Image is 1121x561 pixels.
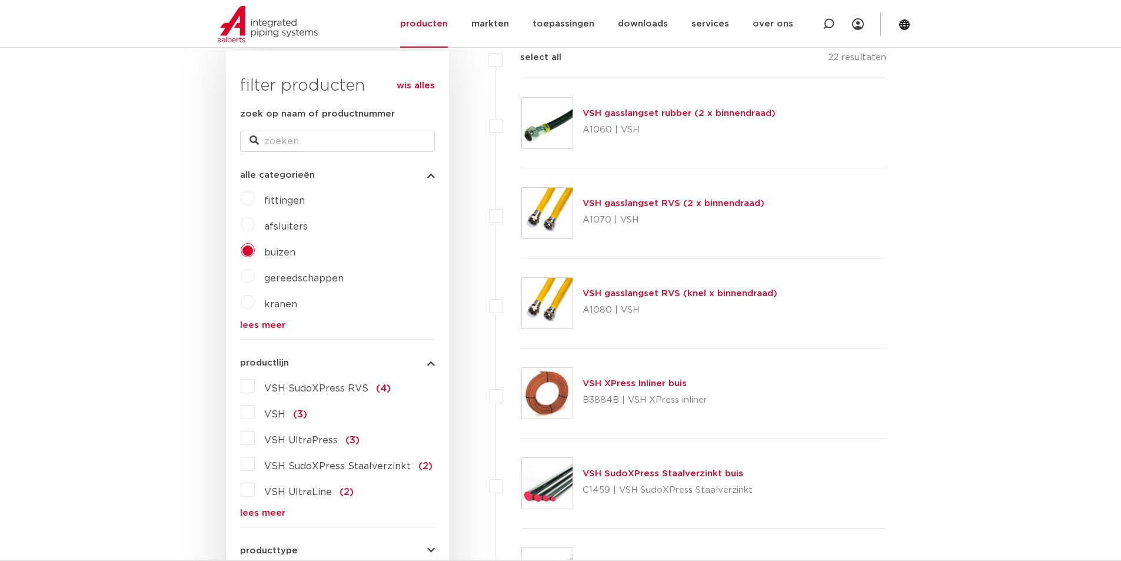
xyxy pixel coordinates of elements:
button: alle categorieën [240,171,435,180]
p: A1060 | VSH [583,121,776,140]
input: zoeken [240,131,435,152]
button: productlijn [240,358,435,367]
a: lees meer [240,509,435,517]
span: (3) [345,436,360,445]
label: zoek op naam of productnummer [240,107,395,121]
img: Thumbnail for VSH gasslangset RVS (knel x binnendraad) [522,278,573,328]
a: VSH SudoXPress Staalverzinkt buis [583,469,743,478]
span: (3) [293,410,307,419]
span: VSH UltraLine [264,487,332,497]
a: kranen [264,300,297,309]
a: afsluiters [264,222,308,231]
button: producttype [240,546,435,555]
p: B3884B | VSH XPress inliner [583,391,707,410]
span: VSH SudoXPress RVS [264,384,368,393]
a: VSH XPress Inliner buis [583,379,687,388]
a: VSH gasslangset RVS (2 x binnendraad) [583,199,764,208]
p: A1070 | VSH [583,211,764,230]
span: VSH UltraPress [264,436,338,445]
span: VSH [264,410,285,419]
img: Thumbnail for VSH SudoXPress Staalverzinkt buis [522,458,573,509]
img: Thumbnail for VSH XPress Inliner buis [522,368,573,419]
span: alle categorieën [240,171,315,180]
span: (4) [376,384,391,393]
a: lees meer [240,321,435,330]
a: wis alles [397,79,435,93]
img: Thumbnail for VSH gasslangset rubber (2 x binnendraad) [522,98,573,148]
span: producttype [240,546,298,555]
a: VSH gasslangset RVS (knel x binnendraad) [583,289,777,298]
h3: filter producten [240,74,435,98]
span: VSH SudoXPress Staalverzinkt [264,462,411,471]
a: VSH gasslangset rubber (2 x binnendraad) [583,109,776,118]
p: A1080 | VSH [583,301,777,320]
img: Thumbnail for VSH gasslangset RVS (2 x binnendraad) [522,188,573,238]
a: fittingen [264,196,305,205]
a: buizen [264,248,295,257]
a: gereedschappen [264,274,344,283]
span: productlijn [240,358,289,367]
p: C1459 | VSH SudoXPress Staalverzinkt [583,481,753,500]
span: (2) [418,462,433,471]
p: 22 resultaten [828,51,886,69]
span: (2) [340,487,354,497]
label: select all [503,51,561,65]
